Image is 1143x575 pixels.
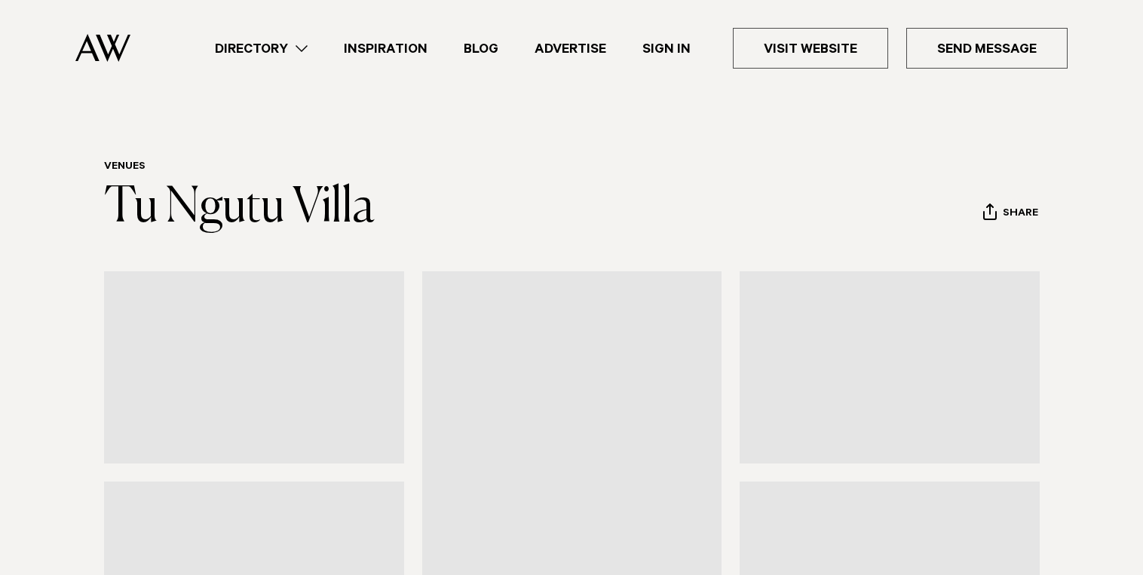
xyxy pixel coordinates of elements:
a: Inspiration [326,38,446,59]
a: Venues [104,161,146,173]
a: Tu Ngutu Villa [104,184,375,232]
a: Send Message [906,28,1068,69]
button: Share [982,203,1039,225]
a: Blog [446,38,516,59]
a: Advertise [516,38,624,59]
a: Visit Website [733,28,888,69]
a: Directory [197,38,326,59]
img: Auckland Weddings Logo [75,34,130,62]
a: Sign In [624,38,709,59]
span: Share [1003,207,1038,222]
